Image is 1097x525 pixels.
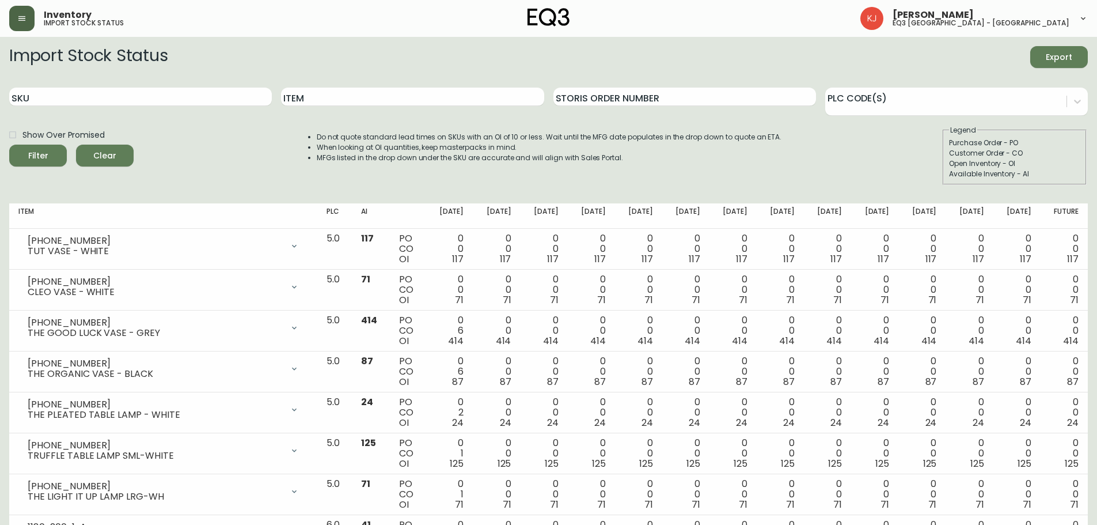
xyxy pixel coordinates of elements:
[955,233,984,265] div: 0 0
[361,232,374,245] span: 117
[908,274,936,305] div: 0 0
[482,315,511,346] div: 0 0
[1065,457,1079,470] span: 125
[547,416,559,429] span: 24
[993,203,1041,229] th: [DATE]
[860,438,889,469] div: 0 0
[1050,233,1079,265] div: 0 0
[1050,274,1079,305] div: 0 0
[671,438,700,469] div: 0 0
[949,169,1080,179] div: Available Inventory - AI
[317,433,352,474] td: 5.0
[317,229,352,270] td: 5.0
[435,397,464,428] div: 0 2
[1041,203,1088,229] th: Future
[547,375,559,388] span: 87
[482,356,511,387] div: 0 0
[685,334,700,348] span: 414
[85,149,124,163] span: Clear
[399,334,409,348] span: OI
[860,479,889,510] div: 0 0
[482,479,511,510] div: 0 0
[813,397,842,428] div: 0 0
[317,270,352,311] td: 5.0
[28,369,283,379] div: THE ORGANIC VASE - BLACK
[642,252,653,266] span: 117
[928,498,937,511] span: 71
[860,315,889,346] div: 0 0
[766,274,795,305] div: 0 0
[594,252,606,266] span: 117
[813,356,842,387] div: 0 0
[482,397,511,428] div: 0 0
[317,392,352,433] td: 5.0
[399,397,417,428] div: PO CO
[568,203,615,229] th: [DATE]
[898,203,946,229] th: [DATE]
[828,457,842,470] span: 125
[399,293,409,307] span: OI
[671,479,700,510] div: 0 0
[766,397,795,428] div: 0 0
[317,203,352,229] th: PLC
[766,315,795,346] div: 0 0
[813,274,842,305] div: 0 0
[830,375,842,388] span: 87
[28,440,283,451] div: [PHONE_NUMBER]
[955,274,984,305] div: 0 0
[18,356,308,382] div: [PHONE_NUMBER]THE ORGANIC VASE - BLACK
[547,252,559,266] span: 117
[529,397,558,428] div: 0 0
[783,375,795,388] span: 87
[28,451,283,461] div: TRUFFLE TABLE LAMP SML-WHITE
[739,498,747,511] span: 71
[28,481,283,492] div: [PHONE_NUMBER]
[399,252,409,266] span: OI
[1050,479,1079,510] div: 0 0
[928,293,937,307] span: 71
[925,416,937,429] span: 24
[779,334,795,348] span: 414
[435,438,464,469] div: 0 1
[637,334,653,348] span: 414
[921,334,937,348] span: 414
[1003,274,1031,305] div: 0 0
[594,375,606,388] span: 87
[503,293,511,307] span: 71
[361,477,370,490] span: 71
[833,293,842,307] span: 71
[973,252,984,266] span: 117
[719,479,747,510] div: 0 0
[317,132,782,142] li: Do not quote standard lead times on SKUs with an OI of 10 or less. Wait until the MFG date popula...
[908,315,936,346] div: 0 0
[590,334,606,348] span: 414
[689,375,700,388] span: 87
[597,498,606,511] span: 71
[860,233,889,265] div: 0 0
[28,149,48,163] div: Filter
[28,318,283,328] div: [PHONE_NUMBER]
[732,334,747,348] span: 414
[783,252,795,266] span: 117
[1067,416,1079,429] span: 24
[399,479,417,510] div: PO CO
[955,397,984,428] div: 0 0
[908,479,936,510] div: 0 0
[949,125,977,135] legend: Legend
[28,358,283,369] div: [PHONE_NUMBER]
[18,397,308,422] div: [PHONE_NUMBER]THE PLEATED TABLE LAMP - WHITE
[955,479,984,510] div: 0 0
[577,479,606,510] div: 0 0
[830,252,842,266] span: 117
[1050,397,1079,428] div: 0 0
[671,315,700,346] div: 0 0
[28,410,283,420] div: THE PLEATED TABLE LAMP - WHITE
[878,375,889,388] span: 87
[644,293,653,307] span: 71
[18,315,308,341] div: [PHONE_NUMBER]THE GOOD LUCK VASE - GREY
[1050,315,1079,346] div: 0 0
[949,138,1080,148] div: Purchase Order - PO
[692,293,700,307] span: 71
[1003,233,1031,265] div: 0 0
[455,498,464,511] span: 71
